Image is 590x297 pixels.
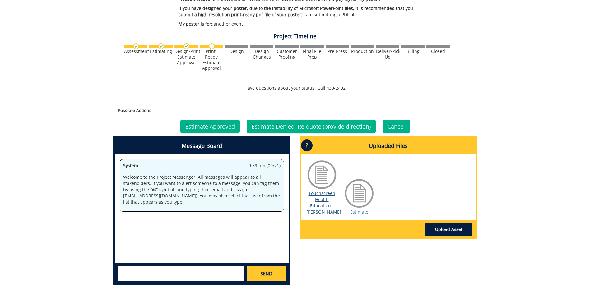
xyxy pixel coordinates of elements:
[158,43,164,49] img: checkmark
[426,49,450,54] div: Closed
[351,49,374,54] div: Production
[301,138,476,154] h4: Uploaded Files
[275,49,299,60] div: Customer Proofing
[247,266,286,281] a: SEND
[401,49,425,54] div: Billing
[123,163,138,168] span: System
[123,174,281,205] p: Welcome to the Project Messenger. All messages will appear to all stakeholders. If you want to al...
[113,85,477,91] p: Have questions about your status? Call 439-2402
[179,21,422,27] p: another event
[133,43,139,49] img: checkmark
[180,120,240,133] a: Estimate Approved
[326,49,349,54] div: Pre-Press
[301,139,313,151] p: ?
[425,223,472,236] a: Upload Asset
[179,5,422,18] p: I am submitting a PDF file.
[250,49,273,60] div: Design Changes
[113,33,477,40] h4: Project Timeline
[118,107,151,113] strong: Possible Actions
[179,5,413,17] span: If you have designed your poster, due to the instability of Microsoft PowerPoint files, it is rec...
[124,49,147,54] div: Assessment
[184,43,189,49] img: checkmark
[118,266,244,281] textarea: messageToSend
[350,209,368,215] a: Estimate
[306,190,341,215] a: Touchscreen Health Education - [PERSON_NAME]
[209,43,215,49] img: no
[247,120,376,133] a: Estimate Denied, Re-quote (provide direction)
[249,163,281,169] span: 9:59 pm (09/21)
[149,49,173,54] div: Estimating
[261,271,272,277] span: SEND
[376,49,399,60] div: Deliver/Pick-Up
[383,120,410,133] a: Cancel
[225,49,248,54] div: Design
[174,49,198,65] div: Design/Print Estimate Approval
[200,49,223,71] div: Print-Ready Estimate Approval
[115,138,289,154] h4: Message Board
[179,21,214,27] span: My poster is for::
[300,49,324,60] div: Final File Prep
